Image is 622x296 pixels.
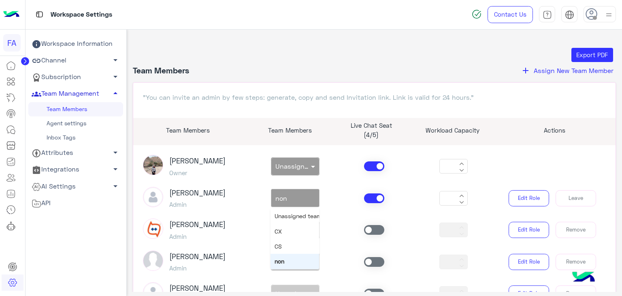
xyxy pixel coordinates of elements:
h5: Admin [169,201,226,208]
img: tab [543,10,552,19]
p: Live Chat Seat [337,121,406,130]
button: Edit Role [509,254,549,270]
span: CX [275,228,282,235]
p: Team Members [255,126,324,135]
img: profile [604,10,614,20]
img: Logo [3,6,19,23]
div: FA [3,34,21,51]
p: Workspace Settings [51,9,112,20]
span: arrow_drop_down [111,181,120,191]
a: Inbox Tags [28,131,123,145]
button: Remove [556,222,596,238]
span: arrow_drop_down [111,72,120,82]
span: arrow_drop_up [111,88,120,98]
a: tab [539,6,555,23]
span: non [275,258,284,265]
span: Assign New Team Member [534,66,613,74]
ng-dropdown-panel: Options list [271,208,319,269]
button: Edit Role [509,222,549,238]
h3: [PERSON_NAME] [169,157,226,165]
a: AI Settings [28,178,123,195]
i: add [521,66,530,75]
h3: [PERSON_NAME] [169,220,226,229]
h3: [PERSON_NAME] [169,252,226,261]
img: tab [34,9,45,19]
a: Integrations [28,161,123,178]
a: Channel [28,52,123,69]
span: CS [275,243,282,250]
h5: Admin [169,233,226,240]
span: arrow_drop_down [111,148,120,157]
h3: [PERSON_NAME] [169,189,226,197]
a: Agent settings [28,116,123,131]
p: Actions [499,126,609,135]
h3: [PERSON_NAME] [169,284,226,293]
img: hulul-logo.png [569,264,598,292]
a: API [28,195,123,211]
h5: Owner [169,169,226,176]
a: Attributes [28,145,123,161]
img: picture [143,251,163,271]
button: Export PDF [571,48,613,62]
img: tab [565,10,574,19]
button: Edit Role [509,190,549,206]
a: Team Management [28,86,123,102]
h5: Admin [169,264,226,272]
p: "You can invite an admin by few steps: generate, copy and send Invitation link. Link is valid for... [143,92,606,102]
button: Remove [556,254,596,270]
a: Team Members [28,102,123,116]
p: Team Members [133,126,243,135]
span: Export PDF [576,51,608,58]
img: defaultAdmin.png [143,187,163,207]
span: arrow_drop_down [111,55,120,65]
h4: Team Members [133,65,189,76]
img: picture [143,155,163,175]
span: non [275,194,287,202]
a: Subscription [28,69,123,86]
a: Contact Us [488,6,533,23]
span: arrow_drop_down [111,164,120,174]
span: Unassigned team [275,212,322,219]
img: spinner [472,9,481,19]
button: addAssign New Team Member [518,65,616,76]
span: API [32,198,51,208]
img: picture [143,219,163,239]
a: Workspace Information [28,36,123,52]
p: Workload Capacity [418,126,487,135]
p: (4/5) [337,130,406,139]
button: Leave [556,190,596,206]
